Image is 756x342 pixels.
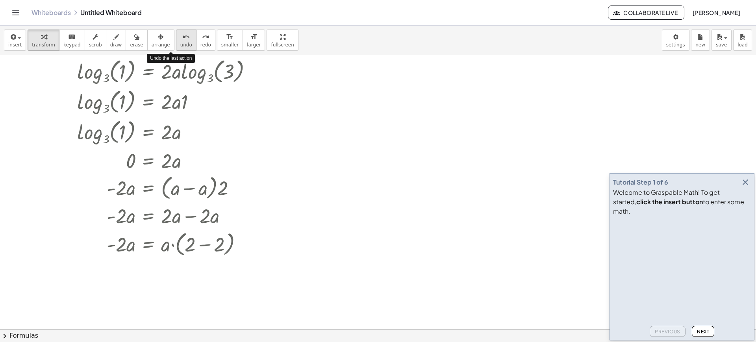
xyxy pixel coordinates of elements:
button: erase [126,30,147,51]
span: load [737,42,748,48]
button: Next [692,326,714,337]
div: Welcome to Graspable Math! To get started, to enter some math. [613,188,751,216]
i: redo [202,32,209,42]
a: Whiteboards [31,9,71,17]
button: load [733,30,752,51]
button: Toggle navigation [9,6,22,19]
span: Collaborate Live [615,9,678,16]
button: insert [4,30,26,51]
button: scrub [85,30,106,51]
span: undo [180,42,192,48]
button: settings [662,30,689,51]
i: keyboard [68,32,76,42]
button: [PERSON_NAME] [686,6,747,20]
span: save [716,42,727,48]
span: insert [8,42,22,48]
b: click the insert button [636,198,703,206]
button: draw [106,30,126,51]
span: new [695,42,705,48]
button: Collaborate Live [608,6,684,20]
i: format_size [226,32,233,42]
div: Undo the last action [147,54,195,63]
button: new [691,30,710,51]
button: fullscreen [267,30,298,51]
button: transform [28,30,59,51]
span: draw [110,42,122,48]
button: save [712,30,732,51]
i: format_size [250,32,258,42]
span: redo [200,42,211,48]
span: smaller [221,42,239,48]
button: keyboardkeypad [59,30,85,51]
span: Next [697,329,709,335]
span: fullscreen [271,42,294,48]
button: arrange [147,30,174,51]
span: larger [247,42,261,48]
i: undo [182,32,190,42]
button: redoredo [196,30,215,51]
span: arrange [152,42,170,48]
span: settings [666,42,685,48]
span: keypad [63,42,81,48]
span: [PERSON_NAME] [692,9,740,16]
div: Tutorial Step 1 of 6 [613,177,668,187]
span: scrub [89,42,102,48]
button: format_sizelarger [243,30,265,51]
button: format_sizesmaller [217,30,243,51]
button: undoundo [176,30,196,51]
span: erase [130,42,143,48]
span: transform [32,42,55,48]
